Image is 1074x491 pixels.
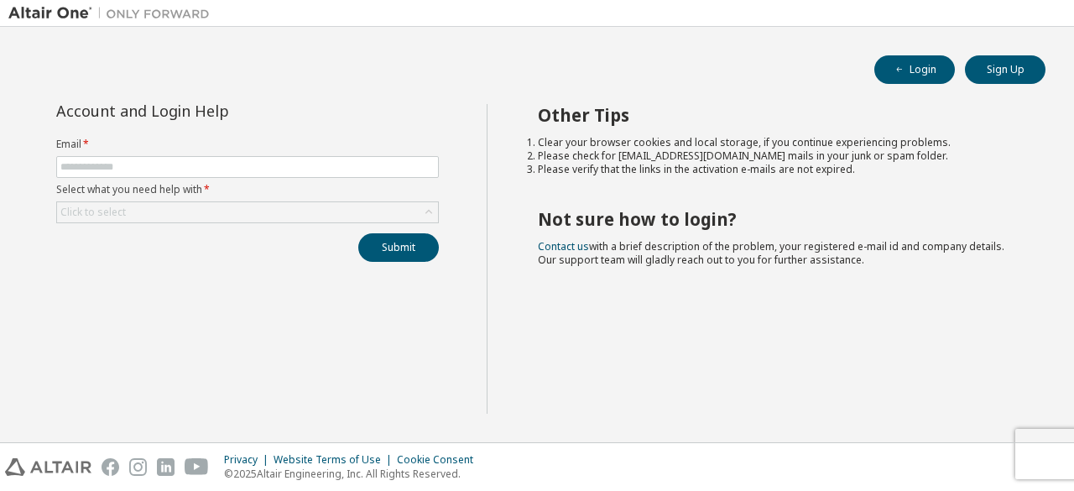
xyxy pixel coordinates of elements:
li: Please verify that the links in the activation e-mails are not expired. [538,163,1016,176]
img: youtube.svg [185,458,209,476]
span: with a brief description of the problem, your registered e-mail id and company details. Our suppo... [538,239,1004,267]
button: Sign Up [965,55,1045,84]
label: Select what you need help with [56,183,439,196]
img: altair_logo.svg [5,458,91,476]
div: Click to select [60,206,126,219]
div: Website Terms of Use [274,453,397,467]
div: Account and Login Help [56,104,362,118]
h2: Other Tips [538,104,1016,126]
div: Cookie Consent [397,453,483,467]
div: Privacy [224,453,274,467]
img: Altair One [8,5,218,22]
label: Email [56,138,439,151]
img: instagram.svg [129,458,147,476]
a: Contact us [538,239,589,253]
h2: Not sure how to login? [538,208,1016,230]
img: linkedin.svg [157,458,175,476]
img: facebook.svg [102,458,119,476]
button: Submit [358,233,439,262]
div: Click to select [57,202,438,222]
button: Login [874,55,955,84]
p: © 2025 Altair Engineering, Inc. All Rights Reserved. [224,467,483,481]
li: Clear your browser cookies and local storage, if you continue experiencing problems. [538,136,1016,149]
li: Please check for [EMAIL_ADDRESS][DOMAIN_NAME] mails in your junk or spam folder. [538,149,1016,163]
